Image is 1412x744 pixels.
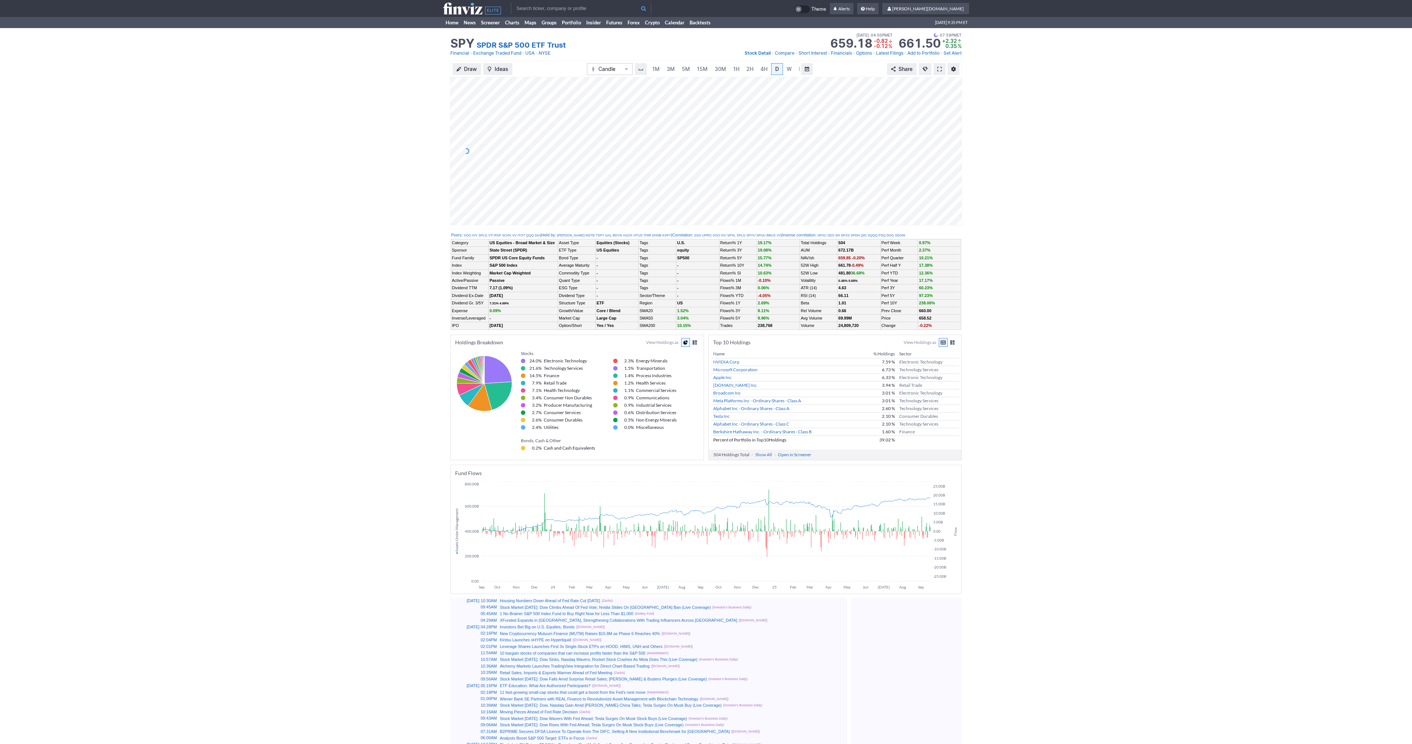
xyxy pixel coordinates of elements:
[838,271,865,275] b: 481.80
[539,50,550,57] a: NYSE
[500,736,584,740] a: Analysts Boost S&P 500 Target: ETFs in Focus
[745,50,771,57] a: Stock Detail
[502,17,522,28] a: Charts
[646,339,678,346] label: View Holdings as
[838,301,846,305] b: 1.01
[450,38,474,50] h1: SPY
[623,233,632,238] a: AGOX
[713,390,741,396] a: Broadcom Inc
[880,277,918,284] td: Perf Year
[874,43,888,49] span: -0.12
[719,269,757,277] td: Return% SI
[794,5,826,13] a: Theme
[856,32,893,38] span: [DATE] 04:00PM ET
[489,293,503,298] a: [DATE]
[715,66,726,72] span: 30M
[783,63,795,75] a: W
[907,50,939,57] a: Add to Portfolio
[942,38,957,44] span: +2.32
[639,292,676,299] td: Sector/Theme
[727,233,736,238] a: SPXL
[451,269,489,277] td: Index Weighting
[678,63,693,75] a: 5M
[934,63,945,75] a: Fullscreen
[919,271,932,275] span: 12.36%
[919,278,932,283] span: 17.17%
[677,286,678,290] b: -
[745,50,771,56] span: Stock Detail
[733,66,739,72] span: 1H
[719,300,757,307] td: Flows% 1Y
[944,50,962,57] a: Set Alert
[489,263,518,267] b: S&P 500 Index
[713,429,812,434] a: Berkshire Hathaway Inc. - Ordinary Shares - Class B
[880,262,918,269] td: Perf Half Y
[472,233,478,238] a: IVV
[945,43,957,49] span: 0.35
[663,63,678,75] a: 3M
[880,269,918,277] td: Perf YTD
[919,301,935,305] span: 238.06%
[869,32,871,38] span: •
[541,233,555,237] a: Held by
[597,293,598,298] b: -
[526,233,534,238] a: QQQ
[677,256,689,260] a: SP500
[800,254,838,262] td: NAV/sh
[639,254,676,262] td: Tags
[672,233,692,237] a: Correlation
[758,263,772,267] span: 14.74%
[919,286,932,290] span: 60.23%
[713,367,757,372] a: Microsoft Corporation
[558,247,596,254] td: ETF Type
[801,63,813,75] button: Range
[662,233,671,238] a: KSPY
[597,248,619,252] b: US Equities
[677,240,685,245] b: U.S.
[489,286,513,290] a: 7.17 (1.09%)
[461,17,478,28] a: News
[730,63,743,75] a: 1H
[713,406,789,411] a: Alphabet Inc - Ordinary Shares - Class A
[643,233,651,238] a: THIR
[677,248,689,252] a: equity
[598,65,621,73] span: Candle
[489,278,505,283] b: Passive
[597,240,629,245] b: Equities (Stocks)
[522,17,539,28] a: Maps
[478,17,502,28] a: Screener
[652,233,661,238] a: DHSB
[495,65,508,73] span: Ideas
[639,269,676,277] td: Tags
[500,651,645,655] a: 10 bargain stocks of companies that can increase profits faster than the S&P 500
[713,382,758,388] a: [DOMAIN_NAME] Inc.
[758,256,772,260] span: 15.77%
[667,66,675,72] span: 3M
[652,66,660,72] span: 1M
[831,50,852,57] a: Financials
[605,233,612,238] a: GAL
[758,278,771,283] span: -0.10%
[451,277,489,284] td: Active/Passive
[719,239,757,247] td: Return% 1Y
[511,3,651,14] input: Search ticker, company or profile
[919,256,932,260] span: 10.21%
[899,38,941,50] strong: 661.50
[760,66,767,72] span: 4H
[452,301,484,305] a: Dividend Gr. 3/5Y
[712,233,720,238] a: VOO
[755,451,772,458] span: Show All
[473,50,521,57] a: Exchange Traded Fund
[838,279,858,283] small: 0.46% 0.68%
[938,32,940,38] span: •
[787,66,792,72] span: W
[453,63,481,75] button: Draw
[452,293,484,298] a: Dividend Ex-Date
[719,292,757,299] td: Flows% YTD
[450,50,469,57] a: Financial
[512,233,517,238] a: VV
[880,300,918,307] td: Perf 10Y
[470,50,473,57] span: •
[719,262,757,269] td: Return% 10Y
[721,233,726,238] a: IVV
